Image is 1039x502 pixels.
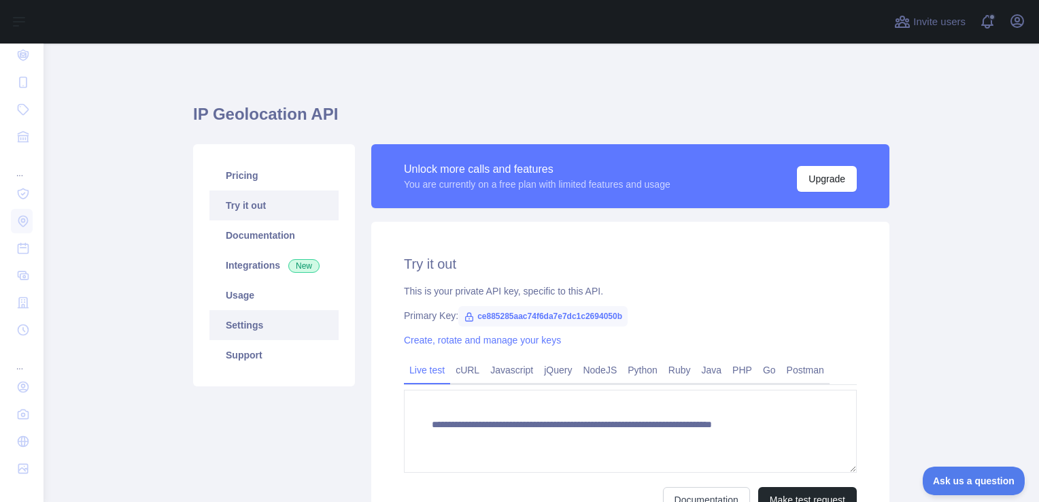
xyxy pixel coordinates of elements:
[622,359,663,381] a: Python
[923,467,1025,495] iframe: Toggle Customer Support
[404,359,450,381] a: Live test
[288,259,320,273] span: New
[404,161,670,178] div: Unlock more calls and features
[539,359,577,381] a: jQuery
[209,220,339,250] a: Documentation
[404,309,857,322] div: Primary Key:
[913,14,966,30] span: Invite users
[458,306,628,327] span: ce885285aac74f6da7e7dc1c2694050b
[209,250,339,280] a: Integrations New
[404,254,857,273] h2: Try it out
[404,284,857,298] div: This is your private API key, specific to this API.
[209,340,339,370] a: Support
[450,359,485,381] a: cURL
[404,178,670,191] div: You are currently on a free plan with limited features and usage
[797,166,857,192] button: Upgrade
[663,359,696,381] a: Ruby
[577,359,622,381] a: NodeJS
[757,359,781,381] a: Go
[696,359,728,381] a: Java
[727,359,757,381] a: PHP
[193,103,889,136] h1: IP Geolocation API
[209,310,339,340] a: Settings
[11,152,33,179] div: ...
[209,280,339,310] a: Usage
[891,11,968,33] button: Invite users
[485,359,539,381] a: Javascript
[11,345,33,372] div: ...
[209,161,339,190] a: Pricing
[781,359,830,381] a: Postman
[404,335,561,346] a: Create, rotate and manage your keys
[209,190,339,220] a: Try it out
